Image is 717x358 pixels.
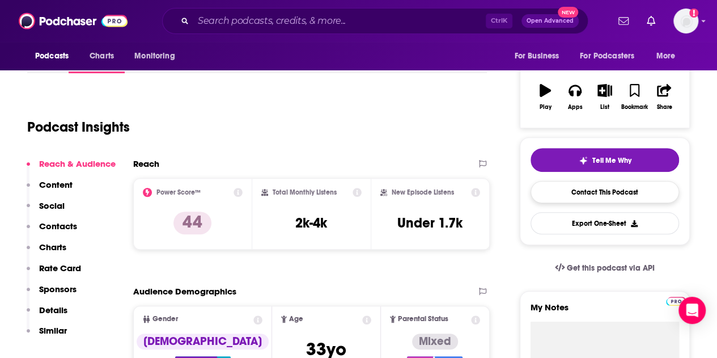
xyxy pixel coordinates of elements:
[398,315,448,323] span: Parental Status
[592,156,631,165] span: Tell Me Why
[666,295,686,306] a: Pro website
[689,9,698,18] svg: Add a profile image
[82,45,121,67] a: Charts
[531,212,679,234] button: Export One-Sheet
[600,104,609,111] div: List
[39,242,66,252] p: Charts
[521,14,579,28] button: Open AdvancedNew
[39,221,77,231] p: Contacts
[126,45,189,67] button: open menu
[666,297,686,306] img: Podchaser Pro
[531,181,679,203] a: Contact This Podcast
[39,263,81,273] p: Rate Card
[133,286,236,297] h2: Audience Demographics
[514,48,559,64] span: For Business
[531,302,679,322] label: My Notes
[650,77,679,117] button: Share
[90,48,114,64] span: Charts
[27,242,66,263] button: Charts
[39,179,73,190] p: Content
[527,18,574,24] span: Open Advanced
[27,179,73,200] button: Content
[27,325,67,346] button: Similar
[35,48,69,64] span: Podcasts
[134,48,175,64] span: Monitoring
[27,45,83,67] button: open menu
[152,315,178,323] span: Gender
[560,77,589,117] button: Apps
[392,188,454,196] h2: New Episode Listens
[673,9,698,33] img: User Profile
[678,297,706,324] div: Open Intercom Messenger
[19,10,128,32] img: Podchaser - Follow, Share and Rate Podcasts
[289,315,303,323] span: Age
[397,214,463,231] h3: Under 1.7k
[162,8,588,34] div: Search podcasts, credits, & more...
[580,48,634,64] span: For Podcasters
[642,11,660,31] a: Show notifications dropdown
[506,45,573,67] button: open menu
[673,9,698,33] button: Show profile menu
[39,325,67,336] p: Similar
[27,221,77,242] button: Contacts
[137,334,269,349] div: [DEMOGRAPHIC_DATA]
[567,263,655,273] span: Get this podcast via API
[648,45,690,67] button: open menu
[39,284,77,294] p: Sponsors
[590,77,620,117] button: List
[568,104,583,111] div: Apps
[27,200,65,221] button: Social
[673,9,698,33] span: Logged in as gabrielle.gantz
[273,188,337,196] h2: Total Monthly Listens
[579,156,588,165] img: tell me why sparkle
[620,77,649,117] button: Bookmark
[156,188,201,196] h2: Power Score™
[27,158,116,179] button: Reach & Audience
[614,11,633,31] a: Show notifications dropdown
[27,284,77,305] button: Sponsors
[39,158,116,169] p: Reach & Audience
[39,200,65,211] p: Social
[486,14,512,28] span: Ctrl K
[558,7,578,18] span: New
[27,263,81,284] button: Rate Card
[531,148,679,172] button: tell me why sparkleTell Me Why
[656,48,676,64] span: More
[531,77,560,117] button: Play
[173,212,211,234] p: 44
[27,119,130,136] h1: Podcast Insights
[27,305,67,326] button: Details
[656,104,672,111] div: Share
[133,158,159,169] h2: Reach
[540,104,551,111] div: Play
[193,12,486,30] input: Search podcasts, credits, & more...
[295,214,327,231] h3: 2k-4k
[621,104,648,111] div: Bookmark
[546,254,664,282] a: Get this podcast via API
[572,45,651,67] button: open menu
[412,334,458,349] div: Mixed
[39,305,67,315] p: Details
